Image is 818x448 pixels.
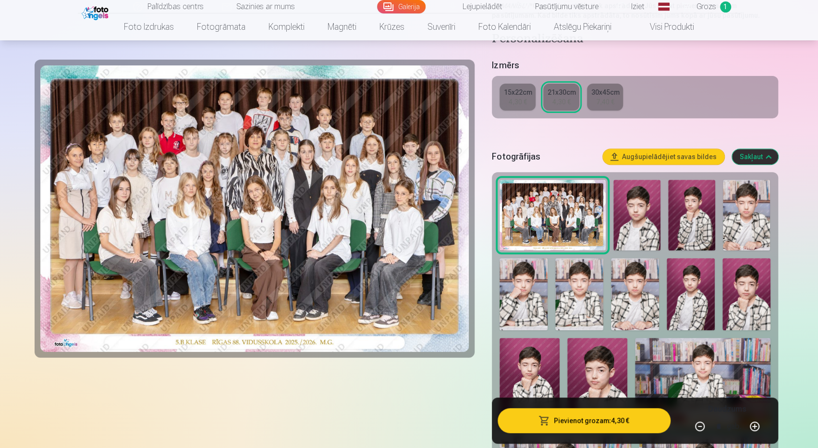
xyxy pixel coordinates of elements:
div: 21x30cm [547,87,575,97]
a: Visi produkti [623,13,706,40]
a: 30x45cm7,40 € [587,84,623,111]
div: 7,40 € [596,97,614,107]
div: 15x22cm [503,87,532,97]
a: 21x30cm4,30 € [543,84,579,111]
h5: Daudzums [708,404,746,415]
a: Komplekti [257,13,316,40]
div: gab. [727,415,741,438]
div: 4,30 € [509,97,527,107]
img: /fa1 [82,4,111,20]
a: Magnēti [316,13,368,40]
div: 4,30 € [552,97,571,107]
span: 1 [720,1,731,12]
div: 30x45cm [591,87,619,97]
a: Atslēgu piekariņi [542,13,623,40]
a: Suvenīri [416,13,467,40]
a: Krūzes [368,13,416,40]
a: Foto kalendāri [467,13,542,40]
a: 15x22cm4,30 € [500,84,536,111]
button: Pievienot grozam:4,30 € [498,409,670,434]
h5: Fotogrāfijas [492,150,595,163]
h5: Izmērs [492,59,778,72]
button: Sakļaut [732,149,778,164]
a: Fotogrāmata [185,13,257,40]
span: Grozs [696,1,716,12]
button: Augšupielādējiet savas bildes [603,149,724,164]
a: Foto izdrukas [112,13,185,40]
